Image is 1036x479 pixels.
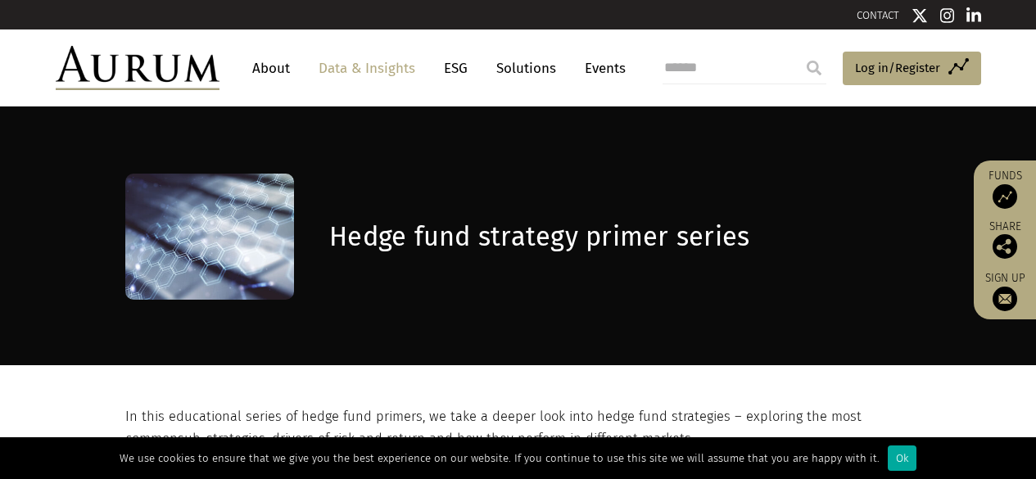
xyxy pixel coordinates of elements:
[125,406,907,450] p: In this educational series of hedge fund primers, we take a deeper look into hedge fund strategie...
[888,445,916,471] div: Ok
[855,58,940,78] span: Log in/Register
[993,184,1017,209] img: Access Funds
[798,52,830,84] input: Submit
[940,7,955,24] img: Instagram icon
[178,431,265,446] span: sub-strategies
[329,221,907,253] h1: Hedge fund strategy primer series
[982,271,1028,311] a: Sign up
[857,9,899,21] a: CONTACT
[488,53,564,84] a: Solutions
[982,221,1028,259] div: Share
[577,53,626,84] a: Events
[244,53,298,84] a: About
[912,7,928,24] img: Twitter icon
[993,287,1017,311] img: Sign up to our newsletter
[966,7,981,24] img: Linkedin icon
[436,53,476,84] a: ESG
[310,53,423,84] a: Data & Insights
[982,169,1028,209] a: Funds
[993,234,1017,259] img: Share this post
[843,52,981,86] a: Log in/Register
[56,46,219,90] img: Aurum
